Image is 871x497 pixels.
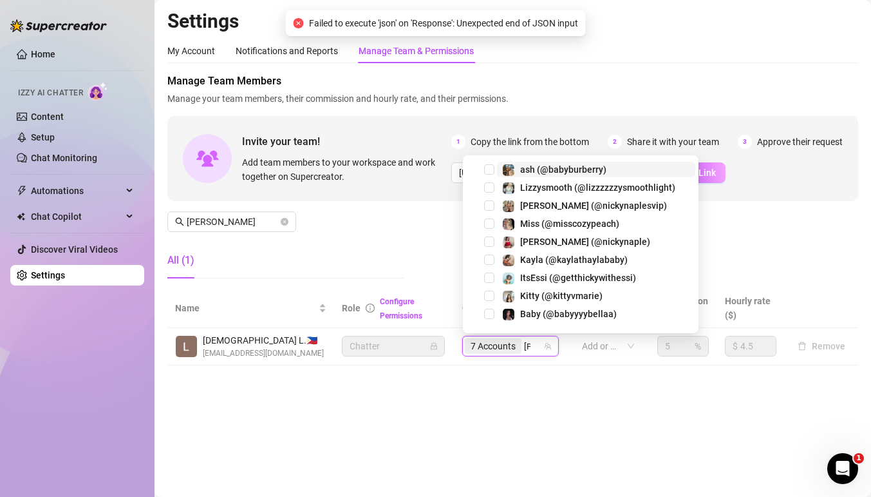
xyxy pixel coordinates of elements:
[503,309,514,320] img: Baby (@babyyyybellaa)
[484,237,494,247] span: Select tree node
[167,92,858,106] span: Manage your team members, their commission and hourly rate, and their permissions.
[757,135,843,149] span: Approve their request
[88,82,108,101] img: AI Chatter
[380,297,422,320] a: Configure Permissions
[309,16,578,30] span: Failed to execute 'json' on 'Response': Unexpected end of JSON input
[520,291,603,301] span: Kitty (@kittyvmarie)
[167,73,858,89] span: Manage Team Members
[520,255,628,265] span: Kayla (@kaylathaylababy)
[503,291,514,302] img: Kitty (@kittyvmarie)
[430,342,438,350] span: lock
[484,255,494,265] span: Select tree node
[484,182,494,193] span: Select tree node
[484,291,494,301] span: Select tree node
[827,453,858,484] iframe: Intercom live chat
[520,200,667,211] span: [PERSON_NAME] (@nickynaplesvip)
[187,215,278,229] input: Search members
[471,135,589,149] span: Copy the link from the bottom
[342,303,361,313] span: Role
[503,200,514,212] img: Nicky (@nickynaplesvip)
[465,338,521,354] span: 7 Accounts
[503,219,514,230] img: Miss (@misscozypeach)
[167,289,334,328] th: Name
[31,153,97,163] a: Chat Monitoring
[520,219,619,229] span: Miss (@misscozypeach)
[10,19,107,32] img: logo-BBDzfeDw.svg
[17,186,27,196] span: thunderbolt
[31,132,55,142] a: Setup
[520,237,650,247] span: [PERSON_NAME] (@nickynaple)
[503,273,514,284] img: ItsEssi (@getthickywithessi)
[366,304,375,313] span: info-circle
[31,244,118,255] a: Discover Viral Videos
[484,219,494,229] span: Select tree node
[242,133,451,150] span: Invite your team!
[503,237,514,248] img: Nicky (@nickynaple)
[520,273,636,283] span: ItsEssi (@getthickywithessi)
[544,342,552,350] span: team
[503,255,514,266] img: Kayla (@kaylathaylababy)
[31,49,55,59] a: Home
[627,135,719,149] span: Share it with your team
[503,164,514,176] img: ash (@babyburberry)
[31,112,64,122] a: Content
[167,9,858,34] h2: Settings
[484,164,494,175] span: Select tree node
[792,338,850,354] button: Remove
[281,218,288,226] button: close-circle
[31,206,122,227] span: Chat Copilot
[175,301,316,315] span: Name
[359,44,474,58] div: Manage Team & Permissions
[31,270,65,280] a: Settings
[462,301,547,315] span: Creator accounts
[451,135,465,149] span: 1
[484,309,494,319] span: Select tree node
[242,155,446,184] span: Add team members to your workspace and work together on Supercreator.
[176,336,197,357] img: Lady Loyola
[350,336,437,356] span: Chatter
[294,18,304,28] span: close-circle
[203,333,324,347] span: [DEMOGRAPHIC_DATA] L. 🇵🇭
[471,339,516,353] span: 7 Accounts
[484,200,494,211] span: Select tree node
[854,453,864,463] span: 1
[31,180,122,201] span: Automations
[17,212,25,221] img: Chat Copilot
[717,289,785,328] th: Hourly rate ($)
[236,44,338,58] div: Notifications and Reports
[167,44,215,58] div: My Account
[175,217,184,226] span: search
[520,164,606,175] span: ash (@babyburberry)
[520,182,675,193] span: Lizzysmooth (@lizzzzzzysmoothlight)
[203,347,324,360] span: [EMAIL_ADDRESS][DOMAIN_NAME]
[167,253,194,268] div: All (1)
[484,273,494,283] span: Select tree node
[520,309,617,319] span: Baby (@babyyyybellaa)
[738,135,752,149] span: 3
[503,182,514,194] img: Lizzysmooth (@lizzzzzzysmoothlight)
[608,135,622,149] span: 2
[18,87,83,99] span: Izzy AI Chatter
